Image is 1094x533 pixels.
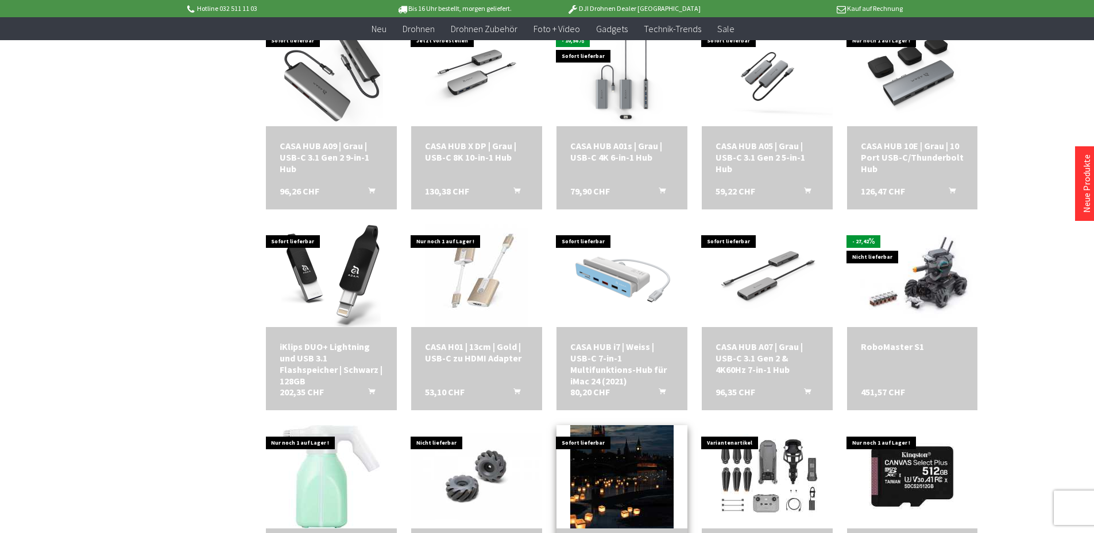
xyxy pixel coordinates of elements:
div: CASA HUB A01s | Grau | USB-C 4K 6-in-1 Hub [570,140,674,163]
p: Bis 16 Uhr bestellt, morgen geliefert. [365,2,544,15]
span: 59,22 CHF [716,185,755,197]
span: 126,47 CHF [861,185,905,197]
button: In den Warenkorb [645,185,672,200]
a: Drohnen Zubehör [443,17,525,41]
img: CASA HUB A09 | Grau | USB-C 3.1 Gen 2 9-in-1 Hub [280,23,383,126]
img: CASA H01 | 13cm | Gold | USB-C zu HDMI Adapter [425,224,528,327]
span: Drohnen Zubehör [451,23,517,34]
img: CASA HUB 10E | Grau | 10 Port USB-C/Thunderbolt Hub [861,23,964,126]
a: Neue Produkte [1081,154,1092,213]
button: In den Warenkorb [790,185,818,200]
a: RoboMaster S1 451,57 CHF [861,341,964,352]
div: RoboMaster S1 [861,341,964,352]
img: CASA HUB i7 | Weiss | USB-C 7-in-1 Multifunktions-Hub für iMac 24 (2021) [570,224,674,327]
button: In den Warenkorb [500,386,527,401]
span: 80,20 CHF [570,386,610,398]
span: Neu [372,23,386,34]
img: RoboMaster S1 [847,227,978,325]
img: DJI RoboMaster S1 Mecanum-Räder [411,433,542,520]
button: In den Warenkorb [935,185,962,200]
span: Technik-Trends [644,23,701,34]
a: CASA HUB A01s | Grau | USB-C 4K 6-in-1 Hub 79,90 CHF In den Warenkorb [570,140,674,163]
img: CASA HUB A05 | Grau | USB-C 3.1 Gen 2 5-in-1 Hub [702,30,833,119]
img: DJI Mavic 3 Classic C1/EU [702,425,832,528]
img: CASA HUB X DP | Grau | USB-C 8K 10-in-1 Hub [425,23,528,126]
button: In den Warenkorb [354,185,382,200]
span: 202,35 CHF [280,386,324,398]
a: Drohnen [395,17,443,41]
p: Hotline 032 511 11 03 [185,2,365,15]
div: CASA HUB 10E | Grau | 10 Port USB-C/Thunderbolt Hub [861,140,964,174]
div: CASA H01 | 13cm | Gold | USB-C zu HDMI Adapter [425,341,528,364]
button: In den Warenkorb [354,386,382,401]
img: iKlips DUO+ Lightning und USB 3.1 Flashspeicher | Schwarz | 128GB [281,224,381,327]
span: 130,38 CHF [425,185,469,197]
div: CASA HUB i7 | Weiss | USB-C 7-in-1 Multifunktions-Hub für iMac 24 (2021) [570,341,674,387]
img: CASA HUB A07 | Grau | USB-C 3.1 Gen 2 & 4K60Hz 7-in-1 Hub [716,224,819,327]
img: Elektrische Sprühflasche, 1500ml [280,425,383,528]
a: CASA H01 | 13cm | Gold | USB-C zu HDMI Adapter 53,10 CHF In den Warenkorb [425,341,528,364]
div: CASA HUB A09 | Grau | USB-C 3.1 Gen 2 9-in-1 Hub [280,140,383,174]
a: Sale [709,17,743,41]
p: DJI Drohnen Dealer [GEOGRAPHIC_DATA] [544,2,723,15]
a: Technik-Trends [636,17,709,41]
button: In den Warenkorb [645,386,672,401]
a: CASA HUB A05 | Grau | USB-C 3.1 Gen 2 5-in-1 Hub 59,22 CHF In den Warenkorb [716,140,819,174]
button: In den Warenkorb [790,386,818,401]
a: Gadgets [588,17,636,41]
a: CASA HUB i7 | Weiss | USB-C 7-in-1 Multifunktions-Hub für iMac 24 (2021) 80,20 CHF In den Warenkorb [570,341,674,387]
p: Kauf auf Rechnung [724,2,903,15]
a: Foto + Video [525,17,588,41]
img: Kingston microSDXC-Karte Canvas Select Plus 512 GB [847,435,978,518]
span: Sale [717,23,735,34]
span: 96,26 CHF [280,185,319,197]
div: CASA HUB A07 | Grau | USB-C 3.1 Gen 2 & 4K60Hz 7-in-1 Hub [716,341,819,375]
div: CASA HUB X DP | Grau | USB-C 8K 10-in-1 Hub [425,140,528,163]
a: CASA HUB A09 | Grau | USB-C 3.1 Gen 2 9-in-1 Hub 96,26 CHF In den Warenkorb [280,140,383,174]
img: CASA HUB A01s | Grau | USB-C 4K 6-in-1 Hub [570,23,674,126]
div: CASA HUB A05 | Grau | USB-C 3.1 Gen 2 5-in-1 Hub [716,140,819,174]
a: CASA HUB X DP | Grau | USB-C 8K 10-in-1 Hub 130,38 CHF In den Warenkorb [425,140,528,163]
span: 79,90 CHF [570,185,610,197]
a: Neu [364,17,395,41]
a: iKlips DUO+ Lightning und USB 3.1 Flashspeicher | Schwarz | 128GB 202,35 CHF In den Warenkorb [280,341,383,387]
span: 96,35 CHF [716,386,755,398]
a: CASA HUB A07 | Grau | USB-C 3.1 Gen 2 & 4K60Hz 7-in-1 Hub 96,35 CHF In den Warenkorb [716,341,819,375]
a: CASA HUB 10E | Grau | 10 Port USB-C/Thunderbolt Hub 126,47 CHF In den Warenkorb [861,140,964,174]
img: Wasser Laternen (10er Pack) [570,425,674,528]
button: In den Warenkorb [500,185,527,200]
span: Foto + Video [534,23,580,34]
div: iKlips DUO+ Lightning und USB 3.1 Flashspeicher | Schwarz | 128GB [280,341,383,387]
span: 451,57 CHF [861,386,905,398]
span: Gadgets [596,23,628,34]
span: Drohnen [403,23,435,34]
span: 53,10 CHF [425,386,465,398]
